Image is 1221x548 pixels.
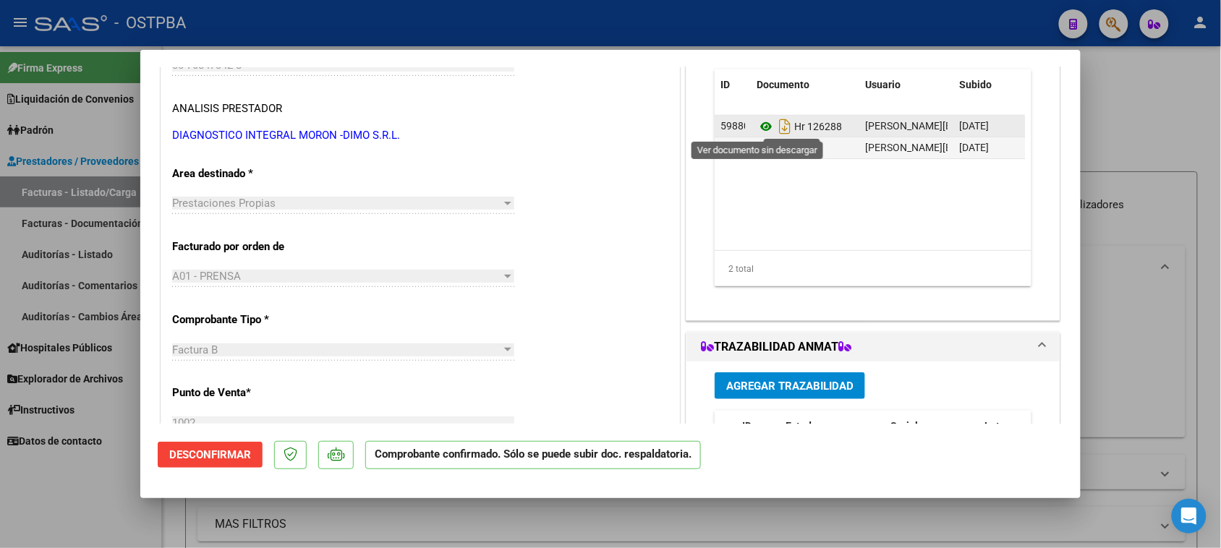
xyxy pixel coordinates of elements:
[780,411,885,458] datatable-header-cell: Estado
[172,197,276,210] span: Prestaciones Propias
[172,343,218,356] span: Factura B
[959,120,989,132] span: [DATE]
[169,448,251,461] span: Desconfirmar
[172,239,321,255] p: Facturado por orden de
[701,338,851,356] h1: TRAZABILIDAD ANMAT
[726,380,854,393] span: Agregar Trazabilidad
[751,69,859,100] datatable-header-cell: Documento
[715,251,1031,287] div: 2 total
[686,333,1060,361] mat-expansion-panel-header: TRAZABILIDAD ANMAT
[953,69,1026,100] datatable-header-cell: Subido
[1172,499,1207,534] div: Open Intercom Messenger
[715,69,751,100] datatable-header-cell: ID
[775,115,794,138] i: Descargar documento
[959,79,992,90] span: Subido
[736,411,780,458] datatable-header-cell: ID
[786,420,817,432] span: Estado
[775,137,794,160] i: Descargar documento
[158,442,263,468] button: Desconfirmar
[720,120,749,132] span: 59880
[890,420,918,432] span: Serial
[172,270,241,283] span: A01 - PRENSA
[979,411,1040,458] datatable-header-cell: Lote
[686,20,1060,320] div: DOCUMENTACIÓN RESPALDATORIA
[715,372,865,399] button: Agregar Trazabilidad
[757,142,812,154] span: Doc
[865,79,901,90] span: Usuario
[172,100,282,117] div: ANALISIS PRESTADOR
[885,411,979,458] datatable-header-cell: Serial
[984,420,1005,432] span: Lote
[720,142,749,153] span: 59881
[172,166,321,182] p: Area destinado *
[720,79,730,90] span: ID
[172,127,668,144] p: DIAGNOSTICO INTEGRAL MORON -DIMO S.R.L.
[172,385,321,401] p: Punto de Venta
[757,121,842,132] span: Hr 126288
[742,420,752,432] span: ID
[859,69,953,100] datatable-header-cell: Usuario
[959,142,989,153] span: [DATE]
[757,79,809,90] span: Documento
[365,441,701,469] p: Comprobante confirmado. Sólo se puede subir doc. respaldatoria.
[172,312,321,328] p: Comprobante Tipo *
